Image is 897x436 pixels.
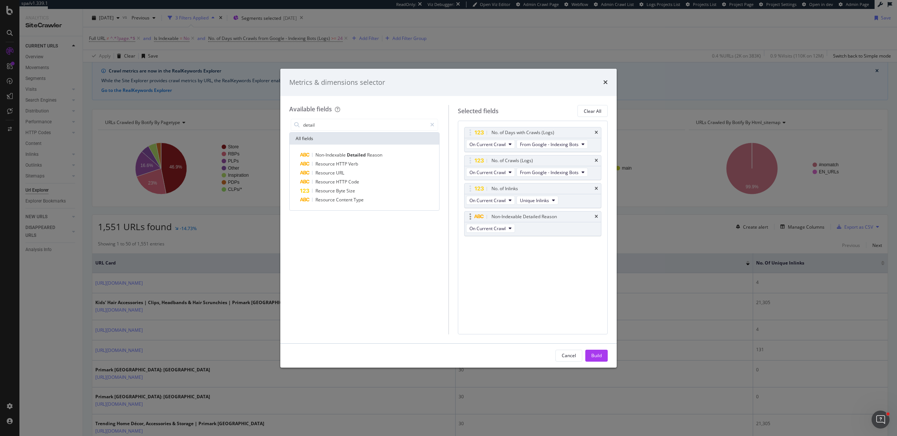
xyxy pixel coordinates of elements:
button: On Current Crawl [466,196,515,205]
span: From Google - Indexing Bots [520,141,579,148]
div: times [595,186,598,191]
span: Byte [336,188,346,194]
div: No. of Crawls (Logs) [491,157,533,164]
span: URL [336,170,344,176]
button: On Current Crawl [466,224,515,233]
div: No. of Days with Crawls (Logs) [491,129,554,136]
span: On Current Crawl [469,169,506,176]
div: Cancel [562,352,576,359]
span: From Google - Indexing Bots [520,169,579,176]
div: times [603,78,608,87]
span: Resource [315,188,336,194]
span: Content [336,197,354,203]
span: HTTP [336,161,348,167]
div: modal [280,69,617,368]
span: Size [346,188,355,194]
span: Non-Indexable [315,152,347,158]
div: Metrics & dimensions selector [289,78,385,87]
div: Selected fields [458,107,499,115]
span: On Current Crawl [469,141,506,148]
div: Build [591,352,602,359]
button: On Current Crawl [466,140,515,149]
iframe: Intercom live chat [872,411,890,429]
span: Resource [315,161,336,167]
button: Clear All [577,105,608,117]
input: Search by field name [302,119,427,130]
span: Reason [367,152,382,158]
span: Unique Inlinks [520,197,549,204]
div: No. of Inlinks [491,185,518,192]
div: Available fields [289,105,332,113]
span: On Current Crawl [469,225,506,232]
span: Verb [348,161,358,167]
div: No. of Days with Crawls (Logs)timesOn Current CrawlFrom Google - Indexing Bots [464,127,602,152]
span: HTTP [336,179,348,185]
span: Detailed [347,152,367,158]
span: Resource [315,179,336,185]
div: times [595,130,598,135]
button: Cancel [555,350,582,362]
button: On Current Crawl [466,168,515,177]
button: Unique Inlinks [517,196,558,205]
span: Code [348,179,359,185]
span: Resource [315,170,336,176]
div: Non-Indexable Detailed ReasontimesOn Current Crawl [464,211,602,236]
div: No. of Crawls (Logs)timesOn Current CrawlFrom Google - Indexing Bots [464,155,602,180]
div: All fields [290,133,439,145]
button: From Google - Indexing Bots [517,140,588,149]
div: Clear All [584,108,601,114]
div: Non-Indexable Detailed Reason [491,213,557,220]
div: No. of InlinkstimesOn Current CrawlUnique Inlinks [464,183,602,208]
button: From Google - Indexing Bots [517,168,588,177]
button: Build [585,350,608,362]
span: Resource [315,197,336,203]
span: Type [354,197,364,203]
div: times [595,158,598,163]
div: times [595,214,598,219]
span: On Current Crawl [469,197,506,204]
